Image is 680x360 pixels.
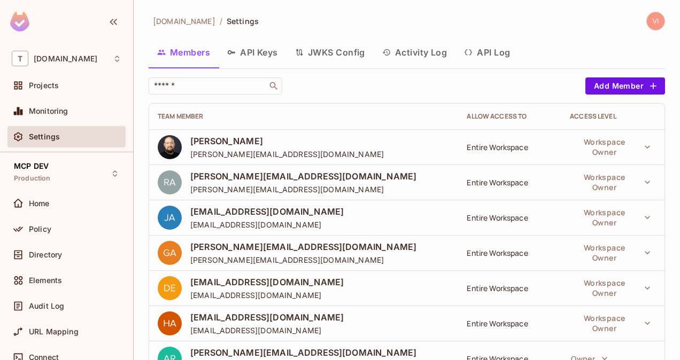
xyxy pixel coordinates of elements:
[158,206,182,230] img: 44bd28e8e449b8a08296f5e793d2da28
[29,107,68,115] span: Monitoring
[467,213,553,223] div: Entire Workspace
[190,255,416,265] span: [PERSON_NAME][EMAIL_ADDRESS][DOMAIN_NAME]
[149,39,219,66] button: Members
[29,132,60,141] span: Settings
[29,81,59,90] span: Projects
[190,220,344,230] span: [EMAIL_ADDRESS][DOMAIN_NAME]
[29,302,64,310] span: Audit Log
[219,39,287,66] button: API Keys
[647,12,664,30] img: vijay.chirivolu1@t-mobile.com
[190,311,344,323] span: [EMAIL_ADDRESS][DOMAIN_NAME]
[220,16,222,26] li: /
[190,241,416,253] span: [PERSON_NAME][EMAIL_ADDRESS][DOMAIN_NAME]
[153,16,215,26] span: [DOMAIN_NAME]
[190,347,416,358] span: [PERSON_NAME][EMAIL_ADDRESS][DOMAIN_NAME]
[29,225,51,233] span: Policy
[14,174,51,183] span: Production
[467,248,553,258] div: Entire Workspace
[227,16,259,26] span: Settings
[158,311,182,335] img: 329a6dd14bad3fd9eaeb4d1eda1d2e50
[467,112,553,121] div: Allow Access to
[190,184,416,194] span: [PERSON_NAME][EMAIL_ADDRESS][DOMAIN_NAME]
[158,276,182,300] img: d879c95f543645e1d0a947f062fa4d28
[287,39,374,66] button: JWKS Config
[374,39,456,66] button: Activity Log
[10,12,29,32] img: SReyMgAAAABJRU5ErkJggg==
[29,199,50,208] span: Home
[190,149,384,159] span: [PERSON_NAME][EMAIL_ADDRESS][DOMAIN_NAME]
[467,177,553,187] div: Entire Workspace
[455,39,519,66] button: API Log
[566,136,656,158] button: Workspace Owner
[467,283,553,293] div: Entire Workspace
[566,171,656,193] button: Workspace Owner
[570,112,656,121] div: Access Level
[467,318,553,328] div: Entire Workspace
[158,170,182,194] img: 10e3b13d50837a56d496bf3baafd1ef3
[566,277,656,299] button: Workspace Owner
[566,242,656,263] button: Workspace Owner
[14,162,49,170] span: MCP DEV
[34,54,97,63] span: Workspace: t-mobile.com
[566,207,656,228] button: Workspace Owner
[467,142,553,152] div: Entire Workspace
[190,170,416,182] span: [PERSON_NAME][EMAIL_ADDRESS][DOMAIN_NAME]
[12,51,28,66] span: T
[585,77,665,95] button: Add Member
[190,135,384,147] span: [PERSON_NAME]
[190,290,344,300] span: [EMAIL_ADDRESS][DOMAIN_NAME]
[566,312,656,334] button: Workspace Owner
[29,276,62,285] span: Elements
[158,112,450,121] div: Team Member
[190,206,344,217] span: [EMAIL_ADDRESS][DOMAIN_NAME]
[29,251,62,259] span: Directory
[158,135,182,159] img: ACg8ocJyBS-37UJCD4FO13iHM6cloQH2jo_KSy9jyMsnd-Vc=s96-c
[190,325,344,335] span: [EMAIL_ADDRESS][DOMAIN_NAME]
[29,327,79,336] span: URL Mapping
[190,276,344,288] span: [EMAIL_ADDRESS][DOMAIN_NAME]
[158,241,182,265] img: 04f0f41c725a022506f0c662a0acb550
